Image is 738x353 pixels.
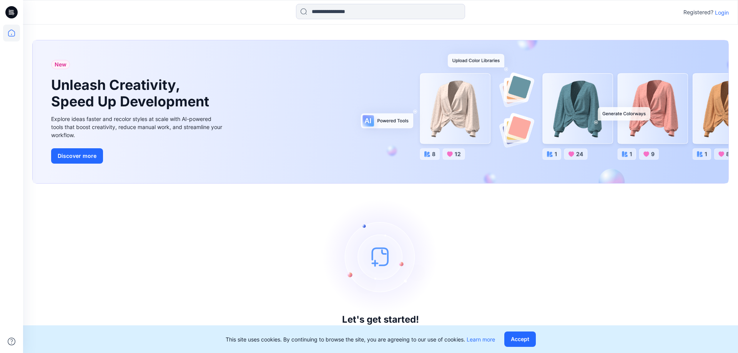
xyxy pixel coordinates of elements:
div: Explore ideas faster and recolor styles at scale with AI-powered tools that boost creativity, red... [51,115,224,139]
h1: Unleash Creativity, Speed Up Development [51,77,213,110]
p: Login [715,8,729,17]
p: Registered? [683,8,713,17]
a: Discover more [51,148,224,164]
img: empty-state-image.svg [323,199,438,314]
button: Discover more [51,148,103,164]
p: This site uses cookies. By continuing to browse the site, you are agreeing to our use of cookies. [226,335,495,343]
button: Accept [504,331,536,347]
span: New [55,60,66,69]
a: Learn more [467,336,495,343]
h3: Let's get started! [342,314,419,325]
